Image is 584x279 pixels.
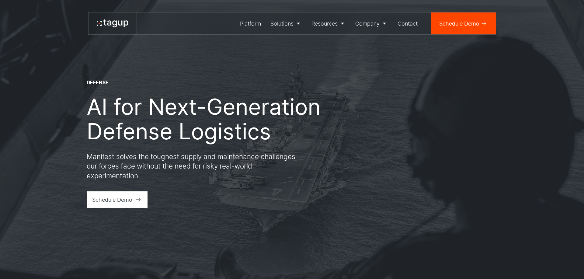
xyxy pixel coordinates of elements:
[307,12,351,34] a: Resources
[92,196,132,204] div: Schedule Demo
[87,191,148,208] a: Schedule Demo
[351,12,393,34] a: Company
[398,19,418,28] div: Contact
[240,19,261,28] div: Platform
[235,12,266,34] a: Platform
[311,19,338,28] div: Resources
[87,79,109,86] div: DEFENSE
[87,152,306,181] p: Manifest solves the toughest supply and maintenance challenges our forces face without the need f...
[431,12,496,34] a: Schedule Demo
[266,12,307,34] a: Solutions
[393,12,422,34] a: Contact
[87,94,342,144] h1: AI for Next-Generation Defense Logistics
[270,19,294,28] div: Solutions
[439,19,479,28] div: Schedule Demo
[355,19,380,28] div: Company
